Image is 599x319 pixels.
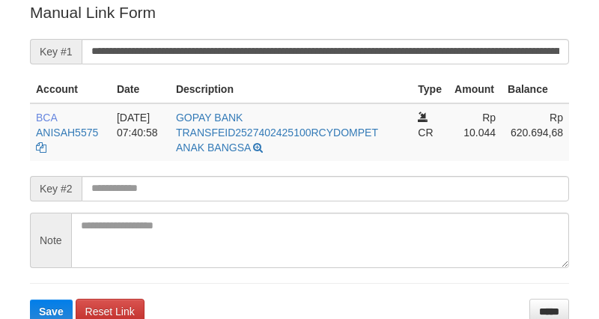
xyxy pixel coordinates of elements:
[30,176,82,201] span: Key #2
[39,306,64,318] span: Save
[30,39,82,64] span: Key #1
[30,1,569,23] p: Manual Link Form
[30,213,71,268] span: Note
[502,76,569,103] th: Balance
[111,76,170,103] th: Date
[36,112,57,124] span: BCA
[170,76,412,103] th: Description
[449,103,502,161] td: Rp 10.044
[449,76,502,103] th: Amount
[30,76,111,103] th: Account
[176,112,378,154] a: GOPAY BANK TRANSFEID2527402425100RCYDOMPET ANAK BANGSA
[412,76,449,103] th: Type
[502,103,569,161] td: Rp 620.694,68
[36,142,46,154] a: Copy ANISAH5575 to clipboard
[36,127,98,139] a: ANISAH5575
[418,127,433,139] span: CR
[85,306,135,318] span: Reset Link
[111,103,170,161] td: [DATE] 07:40:58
